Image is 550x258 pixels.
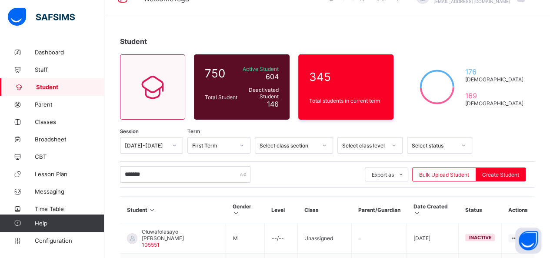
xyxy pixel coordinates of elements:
span: Help [35,220,104,227]
div: Select class level [342,142,387,149]
span: Active Student [242,66,279,72]
span: 146 [267,100,279,108]
div: First Term [192,142,234,149]
div: Select class section [260,142,317,149]
th: Parent/Guardian [352,197,407,223]
div: Total Student [203,92,240,103]
span: 105551 [142,241,160,248]
span: Staff [35,66,104,73]
span: inactive [469,235,491,241]
span: Time Table [35,205,104,212]
span: [DEMOGRAPHIC_DATA] [465,76,523,83]
span: 604 [266,72,279,81]
th: Level [265,197,298,223]
th: Student [120,197,226,223]
span: Classes [35,118,104,125]
i: Sort in Ascending Order [233,210,240,216]
span: Export as [372,171,394,178]
span: 750 [205,67,237,80]
img: safsims [8,8,75,26]
span: Student [120,37,147,46]
th: Date Created [407,197,459,223]
i: Sort in Ascending Order [413,210,421,216]
div: Select status [412,142,456,149]
span: 169 [465,91,523,100]
td: M [226,223,265,254]
td: [DATE] [407,223,459,254]
span: Messaging [35,188,104,195]
td: Unassigned [298,223,352,254]
th: Status [459,197,502,223]
th: Gender [226,197,265,223]
span: Term [187,128,200,134]
span: Create Student [482,171,519,178]
th: Class [298,197,352,223]
span: CBT [35,153,104,160]
span: Student [36,84,104,90]
span: 345 [309,70,383,84]
td: --/-- [265,223,298,254]
button: Open asap [515,228,541,254]
span: Parent [35,101,104,108]
span: Broadsheet [35,136,104,143]
span: Oluwafolasayo [PERSON_NAME] [142,228,219,241]
span: Deactivated Student [242,87,279,100]
span: Session [120,128,139,134]
span: Bulk Upload Student [419,171,469,178]
th: Actions [502,197,534,223]
div: [DATE]-[DATE] [125,142,167,149]
span: Total students in current term [309,97,383,104]
span: 176 [465,67,523,76]
span: Dashboard [35,49,104,56]
span: [DEMOGRAPHIC_DATA] [465,100,523,107]
span: Lesson Plan [35,171,104,178]
i: Sort in Ascending Order [149,207,156,213]
span: Configuration [35,237,104,244]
